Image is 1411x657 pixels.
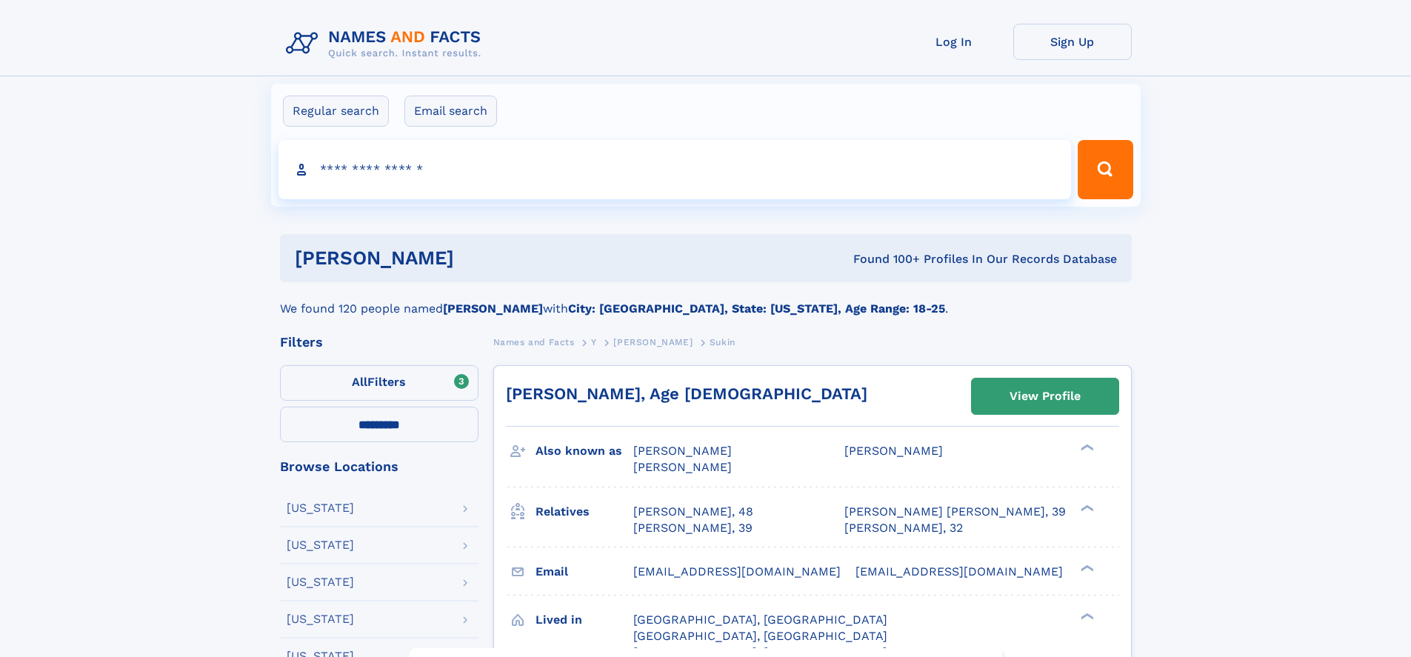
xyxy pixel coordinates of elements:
[404,96,497,127] label: Email search
[506,384,867,403] a: [PERSON_NAME], Age [DEMOGRAPHIC_DATA]
[633,629,887,643] span: [GEOGRAPHIC_DATA], [GEOGRAPHIC_DATA]
[855,564,1063,578] span: [EMAIL_ADDRESS][DOMAIN_NAME]
[568,301,945,316] b: City: [GEOGRAPHIC_DATA], State: [US_STATE], Age Range: 18-25
[633,613,887,627] span: [GEOGRAPHIC_DATA], [GEOGRAPHIC_DATA]
[493,333,575,351] a: Names and Facts
[280,365,478,401] label: Filters
[591,333,597,351] a: Y
[972,378,1118,414] a: View Profile
[633,444,732,458] span: [PERSON_NAME]
[280,24,493,64] img: Logo Names and Facts
[1078,140,1133,199] button: Search Button
[653,251,1117,267] div: Found 100+ Profiles In Our Records Database
[1077,503,1095,513] div: ❯
[591,337,597,347] span: Y
[895,24,1013,60] a: Log In
[633,460,732,474] span: [PERSON_NAME]
[443,301,543,316] b: [PERSON_NAME]
[710,337,735,347] span: Sukin
[844,520,963,536] a: [PERSON_NAME], 32
[613,337,693,347] span: [PERSON_NAME]
[287,502,354,514] div: [US_STATE]
[287,576,354,588] div: [US_STATE]
[1077,443,1095,453] div: ❯
[844,504,1066,520] a: [PERSON_NAME] [PERSON_NAME], 39
[1077,611,1095,621] div: ❯
[844,444,943,458] span: [PERSON_NAME]
[633,504,753,520] a: [PERSON_NAME], 48
[633,564,841,578] span: [EMAIL_ADDRESS][DOMAIN_NAME]
[1010,379,1081,413] div: View Profile
[613,333,693,351] a: [PERSON_NAME]
[280,282,1132,318] div: We found 120 people named with .
[287,613,354,625] div: [US_STATE]
[283,96,389,127] label: Regular search
[278,140,1072,199] input: search input
[536,607,633,633] h3: Lived in
[536,438,633,464] h3: Also known as
[536,559,633,584] h3: Email
[352,375,367,389] span: All
[280,460,478,473] div: Browse Locations
[1077,563,1095,573] div: ❯
[1013,24,1132,60] a: Sign Up
[287,539,354,551] div: [US_STATE]
[536,499,633,524] h3: Relatives
[295,249,654,267] h1: [PERSON_NAME]
[280,336,478,349] div: Filters
[633,520,753,536] a: [PERSON_NAME], 39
